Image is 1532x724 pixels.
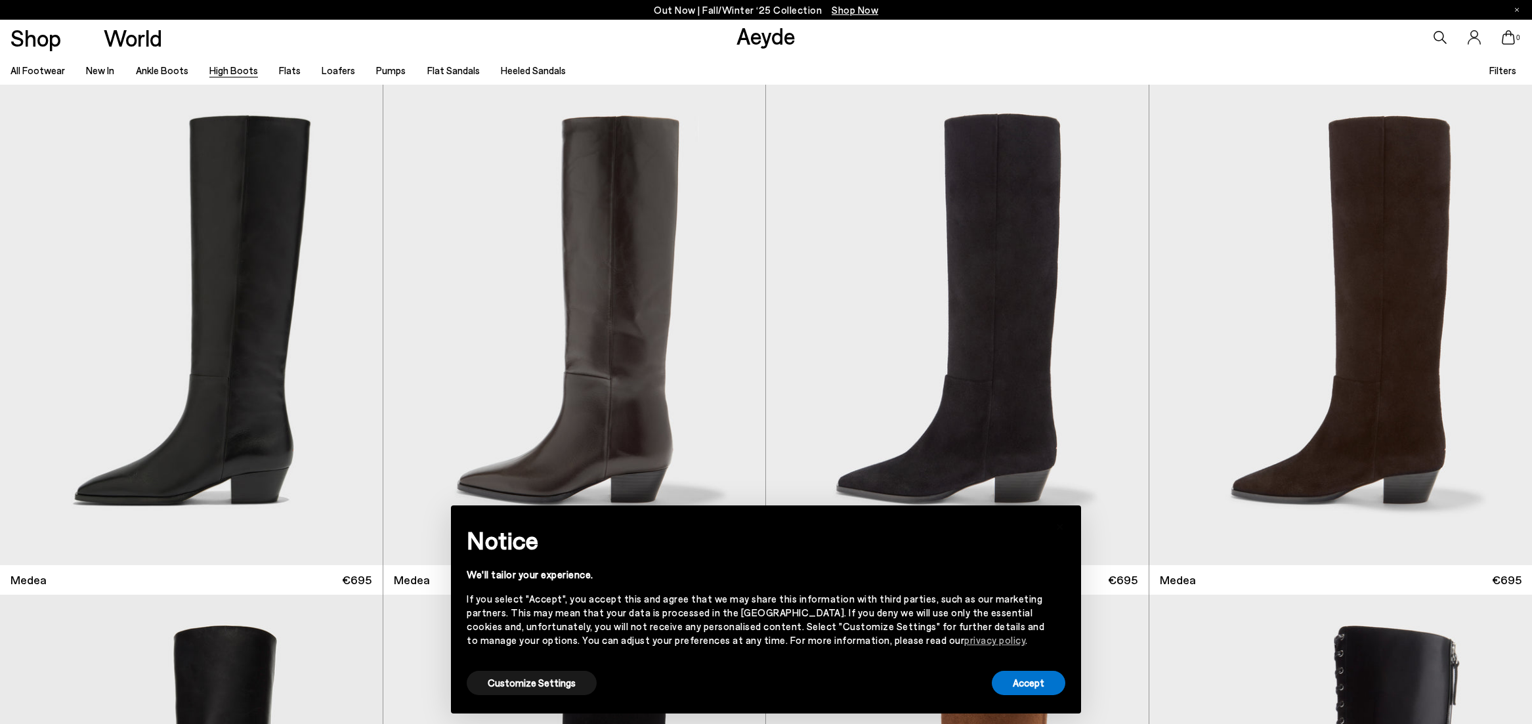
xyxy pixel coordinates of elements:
div: If you select "Accept", you accept this and agree that we may share this information with third p... [467,592,1044,647]
button: Customize Settings [467,671,597,695]
span: × [1055,515,1065,534]
div: We'll tailor your experience. [467,568,1044,582]
button: Accept [992,671,1065,695]
a: privacy policy [964,634,1025,646]
h2: Notice [467,523,1044,557]
button: Close this notice [1044,509,1076,541]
